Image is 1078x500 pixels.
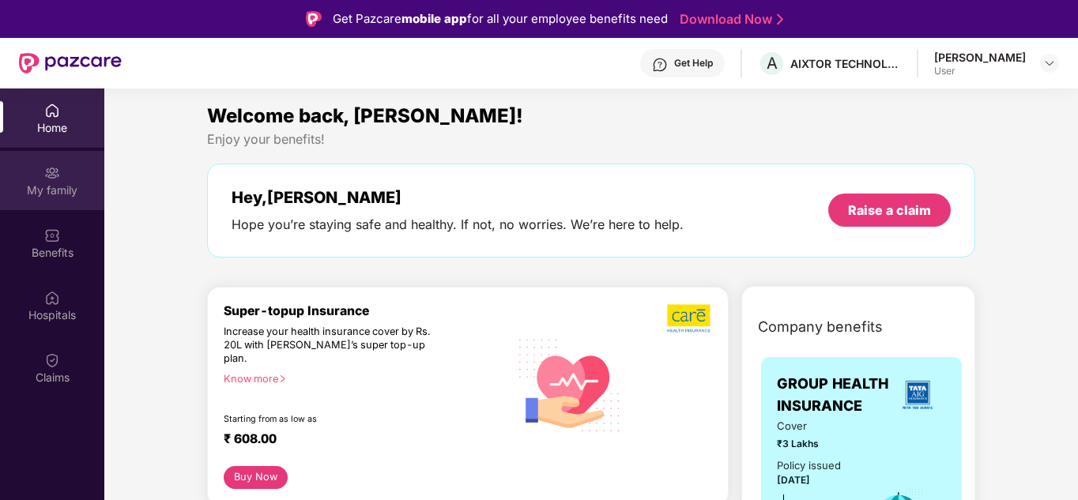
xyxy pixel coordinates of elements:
[767,54,778,73] span: A
[224,325,440,366] div: Increase your health insurance cover by Rs. 20L with [PERSON_NAME]’s super top-up plan.
[224,431,493,450] div: ₹ 608.00
[848,201,931,219] div: Raise a claim
[207,104,523,127] span: Welcome back, [PERSON_NAME]!
[44,103,60,118] img: svg+xml;base64,PHN2ZyBpZD0iSG9tZSIgeG1sbnM9Imh0dHA6Ly93d3cudzMub3JnLzIwMDAvc3ZnIiB3aWR0aD0iMjAiIG...
[401,11,467,26] strong: mobile app
[224,303,509,318] div: Super-topup Insurance
[777,474,810,486] span: [DATE]
[934,50,1026,65] div: [PERSON_NAME]
[44,227,60,243] img: svg+xml;base64,PHN2ZyBpZD0iQmVuZWZpdHMiIHhtbG5zPSJodHRwOi8vd3d3LnczLm9yZy8yMDAwL3N2ZyIgd2lkdGg9Ij...
[333,9,668,28] div: Get Pazcare for all your employee benefits need
[278,374,287,383] span: right
[934,65,1026,77] div: User
[777,457,841,474] div: Policy issued
[1043,57,1056,70] img: svg+xml;base64,PHN2ZyBpZD0iRHJvcGRvd24tMzJ4MzIiIHhtbG5zPSJodHRwOi8vd3d3LnczLm9yZy8yMDAwL3N2ZyIgd2...
[790,56,901,71] div: AIXTOR TECHNOLOGIES LLP
[44,290,60,306] img: svg+xml;base64,PHN2ZyBpZD0iSG9zcGl0YWxzIiB4bWxucz0iaHR0cDovL3d3dy53My5vcmcvMjAwMC9zdmciIHdpZHRoPS...
[777,418,851,434] span: Cover
[896,374,939,416] img: insurerLogo
[44,352,60,368] img: svg+xml;base64,PHN2ZyBpZD0iQ2xhaW0iIHhtbG5zPSJodHRwOi8vd3d3LnczLm9yZy8yMDAwL3N2ZyIgd2lkdGg9IjIwIi...
[224,414,442,425] div: Starting from as low as
[652,57,668,73] img: svg+xml;base64,PHN2ZyBpZD0iSGVscC0zMngzMiIgeG1sbnM9Imh0dHA6Ly93d3cudzMub3JnLzIwMDAvc3ZnIiB3aWR0aD...
[777,436,851,451] span: ₹3 Lakhs
[232,216,684,233] div: Hope you’re staying safe and healthy. If not, no worries. We’re here to help.
[207,131,975,148] div: Enjoy your benefits!
[777,373,889,418] span: GROUP HEALTH INSURANCE
[674,57,713,70] div: Get Help
[680,11,778,28] a: Download Now
[758,316,883,338] span: Company benefits
[232,188,684,207] div: Hey, [PERSON_NAME]
[44,165,60,181] img: svg+xml;base64,PHN2ZyB3aWR0aD0iMjAiIGhlaWdodD0iMjAiIHZpZXdCb3g9IjAgMCAyMCAyMCIgZmlsbD0ibm9uZSIgeG...
[777,11,783,28] img: Stroke
[667,303,712,333] img: b5dec4f62d2307b9de63beb79f102df3.png
[224,373,499,384] div: Know more
[306,11,322,27] img: Logo
[19,53,122,73] img: New Pazcare Logo
[224,466,288,489] button: Buy Now
[509,322,631,446] img: svg+xml;base64,PHN2ZyB4bWxucz0iaHR0cDovL3d3dy53My5vcmcvMjAwMC9zdmciIHhtbG5zOnhsaW5rPSJodHRwOi8vd3...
